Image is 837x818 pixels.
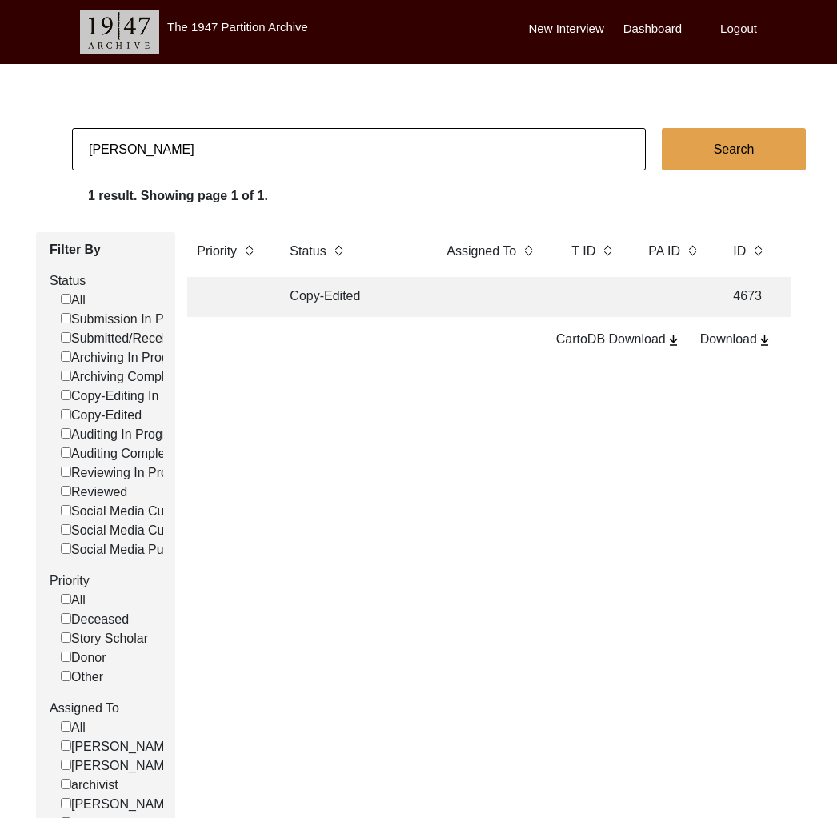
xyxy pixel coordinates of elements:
[61,294,71,304] input: All
[61,329,186,348] label: Submitted/Received
[61,483,127,502] label: Reviewed
[61,629,148,648] label: Story Scholar
[61,648,106,668] label: Donor
[61,332,71,343] input: Submitted/Received
[61,521,194,540] label: Social Media Curated
[666,333,681,347] img: download-button.png
[61,652,71,662] input: Donor
[61,718,86,737] label: All
[50,571,163,591] label: Priority
[61,444,183,463] label: Auditing Completed
[88,186,268,206] label: 1 result. Showing page 1 of 1.
[556,330,681,349] div: CartoDB Download
[720,20,757,38] label: Logout
[290,242,326,261] label: Status
[61,721,71,732] input: All
[61,505,71,515] input: Social Media Curation In Progress
[61,409,71,419] input: Copy-Edited
[61,502,266,521] label: Social Media Curation In Progress
[523,242,534,259] img: sort-button.png
[61,740,71,751] input: [PERSON_NAME]
[61,524,71,535] input: Social Media Curated
[61,632,71,643] input: Story Scholar
[61,367,190,387] label: Archiving Completed
[72,128,646,170] input: Search...
[571,242,595,261] label: T ID
[333,242,344,259] img: sort-button.png
[61,425,186,444] label: Auditing In Progress
[61,543,71,554] input: Social Media Published
[243,242,254,259] img: sort-button.png
[61,737,177,756] label: [PERSON_NAME]
[623,20,682,38] label: Dashboard
[50,271,163,291] label: Status
[50,240,163,259] label: Filter By
[61,348,193,367] label: Archiving In Progress
[167,20,308,34] label: The 1947 Partition Archive
[61,776,118,795] label: archivist
[61,463,199,483] label: Reviewing In Progress
[61,428,71,439] input: Auditing In Progress
[61,310,206,329] label: Submission In Progress
[61,591,86,610] label: All
[723,277,773,317] td: 4673
[61,447,71,458] input: Auditing Completed
[61,779,71,789] input: archivist
[61,540,204,559] label: Social Media Published
[61,610,129,629] label: Deceased
[61,371,71,381] input: Archiving Completed
[662,128,806,170] button: Search
[752,242,763,259] img: sort-button.png
[61,467,71,477] input: Reviewing In Progress
[50,699,163,718] label: Assigned To
[80,10,159,54] img: header-logo.png
[61,760,71,770] input: [PERSON_NAME]
[280,277,424,317] td: Copy-Edited
[529,20,604,38] label: New Interview
[197,242,237,261] label: Priority
[61,798,71,808] input: [PERSON_NAME]
[61,406,142,425] label: Copy-Edited
[61,291,86,310] label: All
[61,351,71,362] input: Archiving In Progress
[61,613,71,624] input: Deceased
[61,313,71,323] input: Submission In Progress
[61,795,177,814] label: [PERSON_NAME]
[61,668,103,687] label: Other
[602,242,613,259] img: sort-button.png
[61,387,214,406] label: Copy-Editing In Progress
[61,486,71,496] input: Reviewed
[61,390,71,400] input: Copy-Editing In Progress
[61,594,71,604] input: All
[61,671,71,681] input: Other
[700,330,772,349] div: Download
[733,242,746,261] label: ID
[61,756,177,776] label: [PERSON_NAME]
[687,242,698,259] img: sort-button.png
[447,242,516,261] label: Assigned To
[648,242,680,261] label: PA ID
[757,333,772,347] img: download-button.png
